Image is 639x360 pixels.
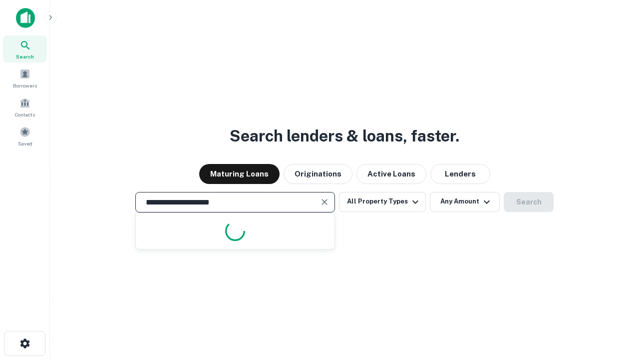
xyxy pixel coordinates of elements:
[318,195,331,209] button: Clear
[3,64,47,91] a: Borrowers
[284,164,352,184] button: Originations
[589,280,639,328] iframe: Chat Widget
[199,164,280,184] button: Maturing Loans
[339,192,426,212] button: All Property Types
[3,93,47,120] a: Contacts
[16,8,35,28] img: capitalize-icon.png
[13,81,37,89] span: Borrowers
[356,164,426,184] button: Active Loans
[3,122,47,149] a: Saved
[430,164,490,184] button: Lenders
[18,139,32,147] span: Saved
[230,124,459,148] h3: Search lenders & loans, faster.
[3,35,47,62] a: Search
[15,110,35,118] span: Contacts
[16,52,34,60] span: Search
[430,192,500,212] button: Any Amount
